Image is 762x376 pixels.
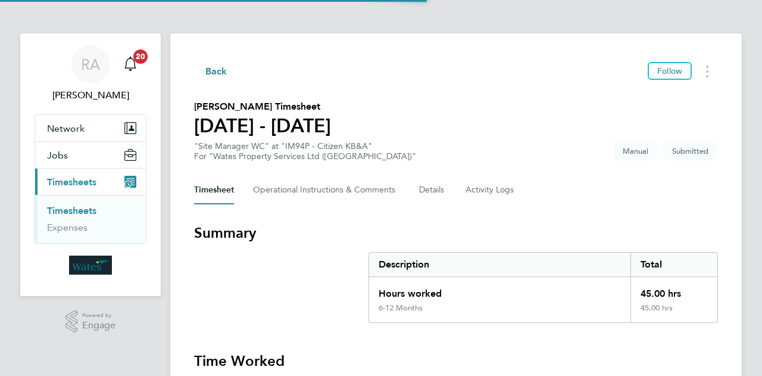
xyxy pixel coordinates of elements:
[20,33,161,296] nav: Main navigation
[194,151,416,161] div: For "Wates Property Services Ltd ([GEOGRAPHIC_DATA])"
[205,64,227,79] span: Back
[69,256,112,275] img: wates-logo-retina.png
[369,277,630,303] div: Hours worked
[630,303,717,322] div: 45.00 hrs
[697,62,718,80] button: Timesheets Menu
[35,169,146,195] button: Timesheets
[194,176,234,204] button: Timesheet
[47,176,96,188] span: Timesheets
[35,256,146,275] a: Go to home page
[663,141,718,161] span: This timesheet is Submitted.
[47,205,96,216] a: Timesheets
[35,45,146,102] a: RA[PERSON_NAME]
[630,253,717,276] div: Total
[194,352,718,371] h3: Time Worked
[118,45,142,83] a: 20
[47,123,85,134] span: Network
[613,141,658,161] span: This timesheet was manually created.
[466,176,516,204] button: Activity Logs
[368,252,718,323] div: Summary
[47,150,68,161] span: Jobs
[35,195,146,243] div: Timesheets
[65,310,116,333] a: Powered byEngage
[253,176,400,204] button: Operational Instructions & Comments
[82,321,115,331] span: Engage
[630,277,717,303] div: 45.00 hrs
[133,49,148,64] span: 20
[35,88,146,102] span: Richard Astbury
[35,142,146,168] button: Jobs
[369,253,630,276] div: Description
[657,66,682,76] span: Follow
[81,57,100,72] span: RA
[194,223,718,243] h3: Summary
[82,310,115,321] span: Powered by
[419,176,446,204] button: Details
[648,62,692,80] button: Follow
[47,222,88,233] a: Expenses
[194,141,416,161] div: "Site Manager WC" at "IM94P - Citizen KB&A"
[194,100,331,114] h2: [PERSON_NAME] Timesheet
[194,114,331,138] h1: [DATE] - [DATE]
[35,115,146,141] button: Network
[379,303,423,313] div: 6-12 Months
[194,64,227,79] button: Back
